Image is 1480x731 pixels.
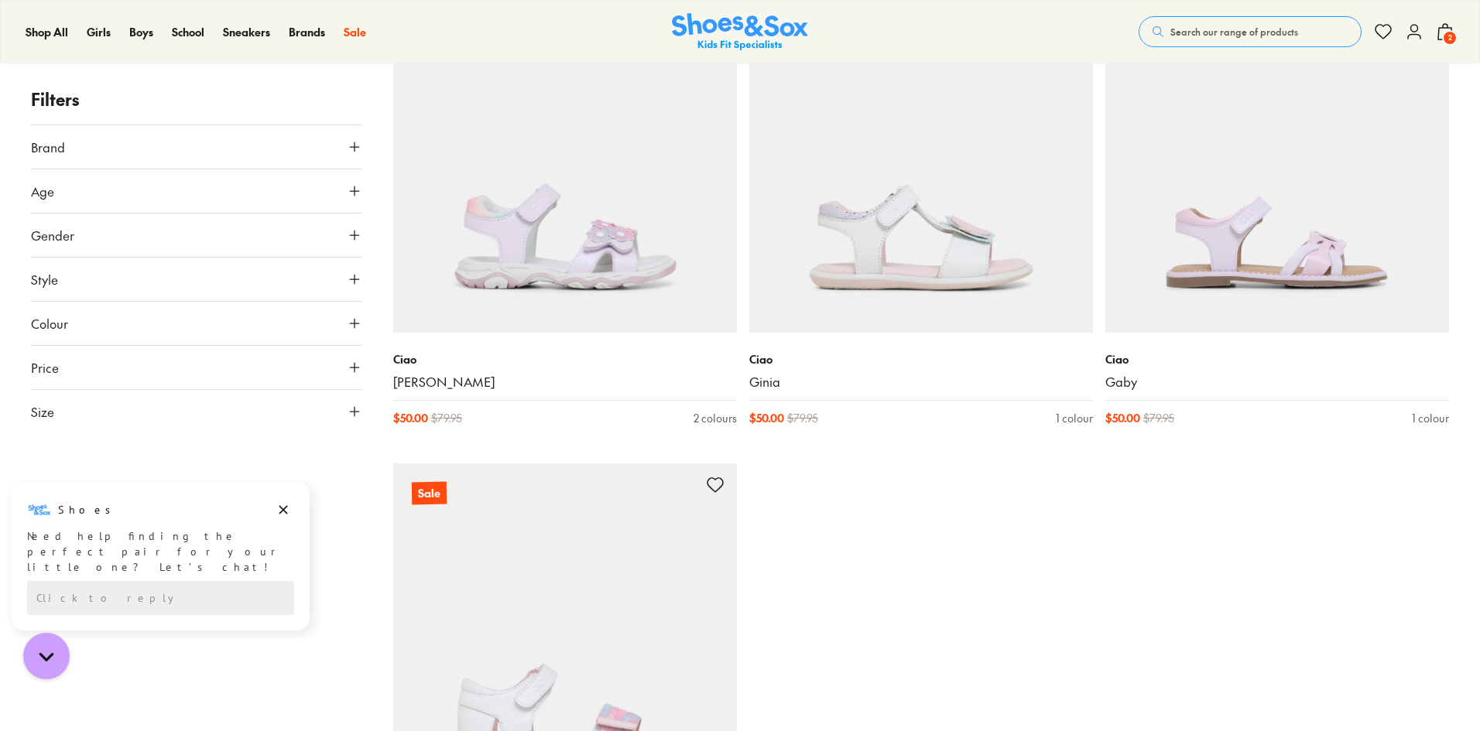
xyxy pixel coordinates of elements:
button: Search our range of products [1139,16,1362,47]
button: 2 [1436,15,1454,49]
img: SNS_Logo_Responsive.svg [672,13,808,51]
a: Ginia [749,374,1093,391]
a: School [172,24,204,40]
span: Search our range of products [1170,25,1298,39]
p: Ciao [393,351,737,367]
a: Gaby [1105,374,1449,391]
span: Girls [87,24,111,39]
span: Style [31,270,58,289]
button: Dismiss campaign [272,19,294,41]
span: Brand [31,138,65,156]
a: Shoes & Sox [672,13,808,51]
div: 1 colour [1412,410,1449,426]
button: Age [31,169,362,213]
a: Sale [344,24,366,40]
span: $ 79.95 [787,410,818,426]
span: Sale [344,24,366,39]
div: 2 colours [694,410,737,426]
span: Price [31,358,59,377]
button: Colour [31,302,362,345]
span: Age [31,182,54,200]
span: $ 79.95 [431,410,462,426]
a: Brands [289,24,325,40]
div: Need help finding the perfect pair for your little one? Let’s chat! [27,49,294,95]
button: Size [31,390,362,433]
button: Price [31,346,362,389]
span: $ 50.00 [1105,410,1140,426]
button: Gender [31,213,362,257]
span: $ 50.00 [749,410,784,426]
span: Colour [31,314,68,333]
a: Shop All [26,24,68,40]
button: Brand [31,125,362,169]
p: Filters [31,87,362,112]
a: Girls [87,24,111,40]
span: Brands [289,24,325,39]
a: Boys [129,24,153,40]
p: Ciao [749,351,1093,367]
iframe: Gorgias live chat messenger [15,627,77,685]
span: Shop All [26,24,68,39]
p: Sale [412,482,447,505]
button: Style [31,258,362,301]
img: Shoes logo [27,18,52,43]
a: Sneakers [223,24,270,40]
div: 1 colour [1056,410,1093,426]
div: Reply to the campaigns [27,101,294,135]
span: $ 79.95 [1143,410,1174,426]
h3: Shoes [58,22,119,38]
span: Gender [31,226,74,244]
p: Ciao [1105,351,1449,367]
span: Boys [129,24,153,39]
span: Size [31,402,54,421]
div: Campaign message [12,2,310,151]
span: School [172,24,204,39]
a: [PERSON_NAME] [393,374,737,391]
div: Message from Shoes. Need help finding the perfect pair for your little one? Let’s chat! [12,18,310,95]
span: $ 50.00 [393,410,428,426]
span: 2 [1442,30,1458,46]
span: Sneakers [223,24,270,39]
